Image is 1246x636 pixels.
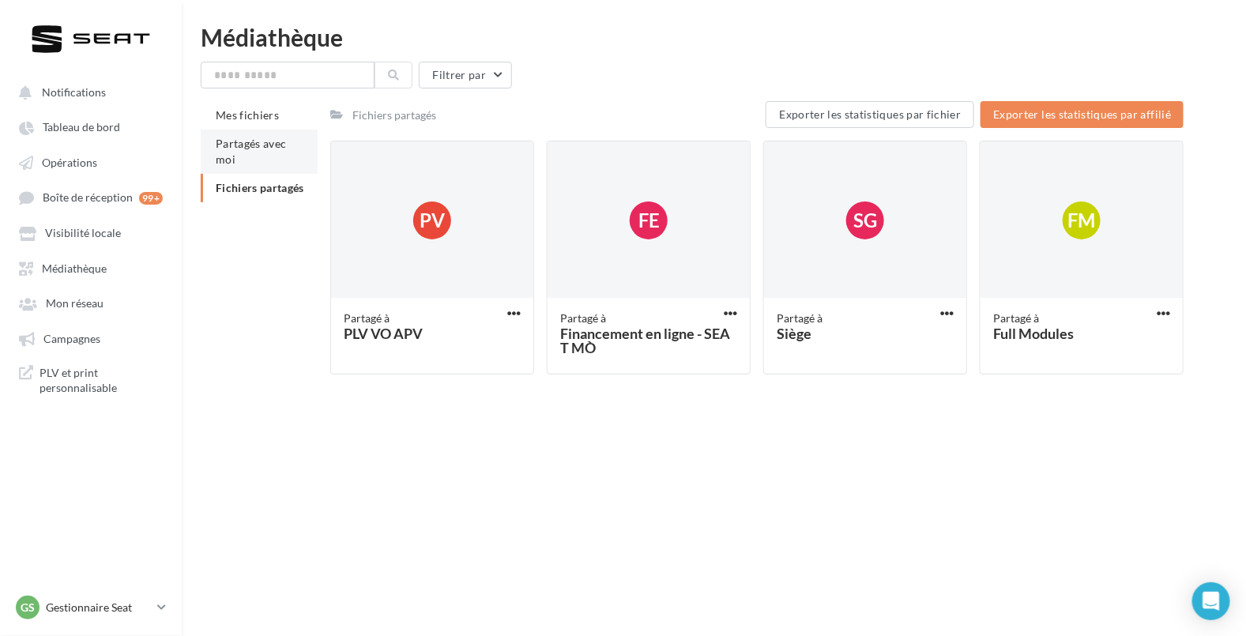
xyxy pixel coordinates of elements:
a: Tableau de bord [9,112,172,141]
div: Partagé à [560,310,737,326]
span: Campagnes [43,332,100,345]
button: Filtrer par [419,62,512,88]
div: Médiathèque [201,25,1227,49]
span: Mes fichiers [216,108,279,122]
a: Campagnes [9,324,172,352]
button: Exporter les statistiques par fichier [766,101,974,128]
div: 99+ [139,192,163,205]
div: Financement en ligne - SEAT MÒ [560,326,737,355]
span: GS [21,600,35,615]
span: Partagés avec moi [216,137,287,166]
span: Tableau de bord [43,121,120,134]
a: Boîte de réception 99+ [9,183,172,212]
div: Full Modules [993,326,1170,341]
span: Fe [638,207,660,234]
div: Open Intercom Messenger [1192,582,1230,620]
a: Opérations [9,148,172,176]
div: Partagé à [777,310,954,326]
button: Notifications [9,77,166,106]
a: GS Gestionnaire Seat [13,593,169,623]
span: Mon réseau [46,297,104,310]
a: Mon réseau [9,288,172,317]
a: Médiathèque [9,254,172,282]
span: PLV et print personnalisable [40,365,163,396]
div: Partagé à [344,310,521,326]
a: PLV et print personnalisable [9,359,172,402]
span: Sg [853,207,877,234]
button: Exporter les statistiques par affilié [981,101,1184,128]
a: Visibilité locale [9,218,172,246]
p: Gestionnaire Seat [46,600,151,615]
span: Exporter les statistiques par fichier [779,107,961,121]
div: Partagé à [993,310,1170,326]
span: PV [420,207,445,234]
span: Visibilité locale [45,227,121,240]
span: Notifications [42,85,106,99]
span: Boîte de réception [43,191,133,205]
div: PLV VO APV [344,326,521,341]
span: Fichiers partagés [216,181,304,194]
span: Exporter les statistiques par affilié [993,107,1171,121]
div: Siège [777,326,954,341]
span: FM [1068,207,1096,234]
span: Opérations [42,156,97,169]
div: Fichiers partagés [352,107,436,123]
span: Médiathèque [42,262,107,275]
